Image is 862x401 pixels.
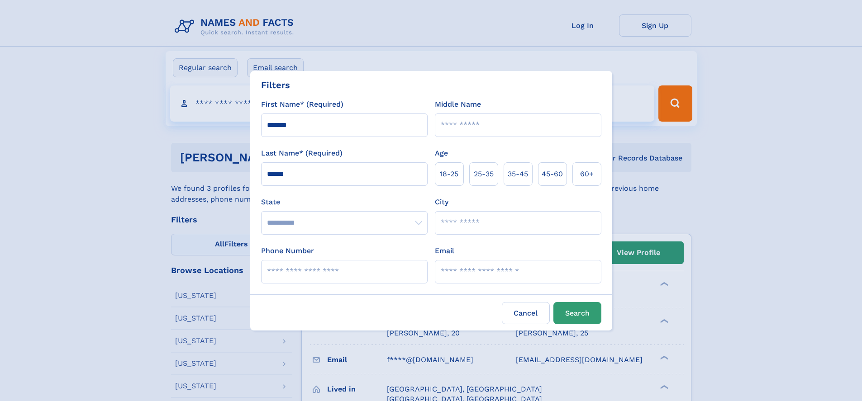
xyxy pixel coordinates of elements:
label: Middle Name [435,99,481,110]
label: Email [435,245,454,256]
label: Phone Number [261,245,314,256]
label: First Name* (Required) [261,99,343,110]
span: 25‑35 [474,169,494,179]
label: City [435,197,448,208]
label: Cancel [502,302,550,324]
div: Filters [261,78,290,92]
label: Age [435,148,448,159]
label: State [261,197,428,208]
span: 60+ [580,169,594,179]
button: Search [553,302,601,324]
span: 18‑25 [440,169,458,179]
span: 35‑45 [508,169,528,179]
span: 45‑60 [542,169,563,179]
label: Last Name* (Required) [261,148,343,159]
